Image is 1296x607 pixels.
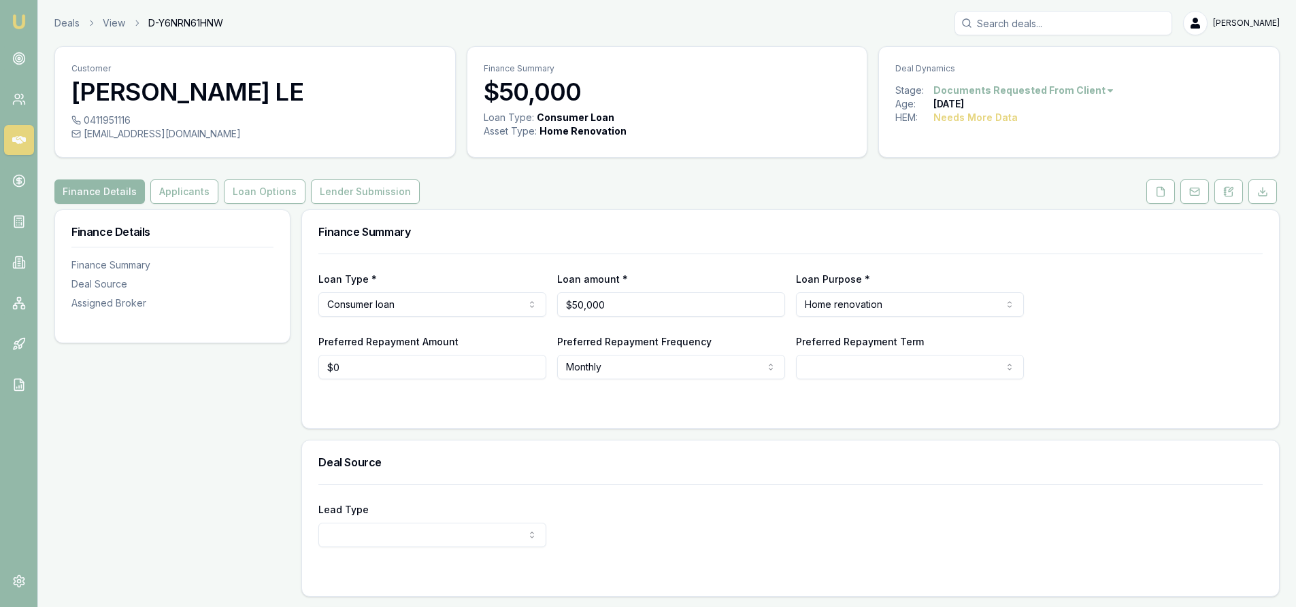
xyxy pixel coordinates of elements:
input: Search deals [954,11,1172,35]
label: Preferred Repayment Frequency [557,336,712,347]
div: HEM: [895,111,933,124]
span: D-Y6NRN61HNW [148,16,223,30]
a: Loan Options [221,179,308,204]
h3: [PERSON_NAME] LE [71,78,439,105]
button: Documents Requested From Client [933,84,1115,97]
a: Finance Details [54,179,148,204]
div: Finance Summary [71,258,273,272]
h3: Deal Source [318,457,1263,468]
a: Deals [54,16,80,30]
input: $ [318,355,546,379]
p: Deal Dynamics [895,63,1263,74]
label: Loan Purpose * [796,273,870,285]
div: [DATE] [933,97,964,111]
nav: breadcrumb [54,16,223,30]
input: $ [557,292,785,317]
p: Finance Summary [484,63,851,74]
div: Needs More Data [933,111,1018,124]
a: Lender Submission [308,179,422,204]
div: Asset Type : [484,124,537,138]
div: Stage: [895,84,933,97]
button: Lender Submission [311,179,420,204]
div: Home Renovation [539,124,627,138]
div: Age: [895,97,933,111]
button: Loan Options [224,179,305,204]
h3: Finance Details [71,226,273,237]
h3: Finance Summary [318,226,1263,237]
a: Applicants [148,179,221,204]
button: Applicants [150,179,218,204]
h3: $50,000 [484,78,851,105]
span: [PERSON_NAME] [1213,18,1280,29]
img: emu-icon-u.png [11,14,27,30]
label: Lead Type [318,504,369,515]
label: Loan Type * [318,273,377,285]
label: Loan amount * [557,273,628,285]
div: 0411951116 [71,114,439,127]
button: Finance Details [54,179,145,204]
div: Assigned Broker [71,296,273,310]
div: Loan Type: [484,111,534,124]
label: Preferred Repayment Amount [318,336,459,347]
p: Customer [71,63,439,74]
div: Consumer Loan [537,111,614,124]
div: Deal Source [71,277,273,291]
div: [EMAIL_ADDRESS][DOMAIN_NAME] [71,127,439,141]
a: View [103,16,125,30]
label: Preferred Repayment Term [796,336,924,347]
